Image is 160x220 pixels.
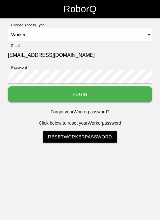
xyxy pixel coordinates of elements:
[8,22,44,28] label: Choose Access Type
[43,131,117,143] a: ResetWorkerPassword
[8,86,152,102] button: Login
[8,65,27,70] label: Password
[8,120,152,127] p: Click below to reset your Worker password
[8,109,152,115] p: Forgot your Worker password?
[8,43,20,48] label: Email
